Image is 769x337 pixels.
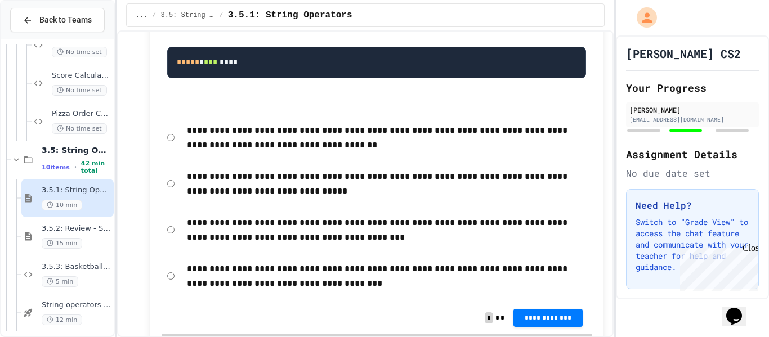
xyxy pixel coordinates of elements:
span: 10 min [42,200,82,210]
span: ... [136,11,148,20]
span: 15 min [42,238,82,249]
div: My Account [625,5,660,30]
span: No time set [52,85,107,96]
span: / [220,11,223,20]
h2: Assignment Details [626,146,759,162]
button: Back to Teams [10,8,105,32]
p: Switch to "Grade View" to access the chat feature and communicate with your teacher for help and ... [636,217,749,273]
span: 5 min [42,276,78,287]
h3: Need Help? [636,199,749,212]
span: 10 items [42,164,70,171]
span: 12 min [42,314,82,325]
h2: Your Progress [626,80,759,96]
span: • [74,163,77,172]
span: String operators - Quiz [42,300,111,310]
span: / [152,11,156,20]
span: 3.5.2: Review - String Operators [42,224,111,233]
span: 42 min total [81,160,111,174]
span: Pizza Order Calculator [52,109,111,119]
span: 3.5: String Operators [42,145,111,155]
span: 3.5.1: String Operators [42,186,111,195]
div: [PERSON_NAME] [629,105,755,115]
div: No due date set [626,167,759,180]
iframe: chat widget [676,243,758,291]
div: [EMAIL_ADDRESS][DOMAIN_NAME] [629,115,755,124]
span: 3.5.3: Basketballs and Footballs [42,262,111,272]
span: No time set [52,47,107,57]
iframe: chat widget [722,292,758,326]
span: 3.5: String Operators [161,11,215,20]
span: Score Calculator [52,71,111,80]
h1: [PERSON_NAME] CS2 [626,46,741,61]
span: 3.5.1: String Operators [228,8,352,22]
span: No time set [52,123,107,134]
div: Chat with us now!Close [5,5,78,71]
span: Back to Teams [39,14,92,26]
